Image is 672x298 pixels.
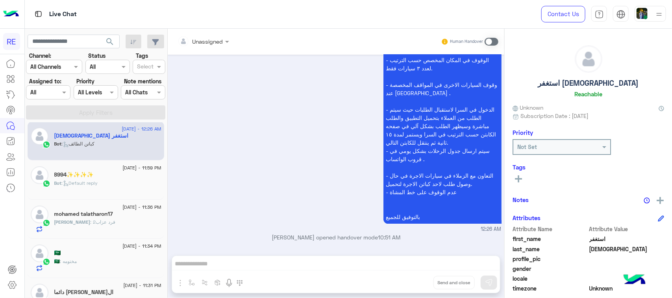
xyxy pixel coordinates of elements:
h6: Attributes [513,214,541,221]
img: WhatsApp [43,219,50,227]
button: search [100,35,120,52]
span: profile_pic [513,255,588,263]
label: Note mentions [124,77,161,85]
div: Select [136,62,154,72]
span: Bot [54,141,62,147]
span: [DATE] - 12:26 AM [122,125,161,132]
span: : Default reply [62,180,98,186]
img: defaultAdmin.png [31,245,48,262]
img: Logo [3,6,19,22]
span: null [589,274,665,283]
img: defaultAdmin.png [575,46,602,72]
button: Send and close [433,276,475,289]
span: Attribute Value [589,225,665,233]
span: الله [589,245,665,253]
img: tab [33,9,43,19]
small: Human Handover [450,39,483,45]
div: RE [3,33,20,50]
img: defaultAdmin.png [31,206,48,223]
p: 23/8/2025, 12:26 AM [383,20,502,224]
img: tab [616,10,626,19]
img: add [657,197,664,204]
label: Priority [76,77,94,85]
span: Unknown [513,103,543,112]
label: Tags [136,52,148,60]
span: : كباتن الطائف [62,141,95,147]
img: defaultAdmin.png [31,127,48,145]
h6: Tags [513,164,664,171]
img: profile [654,9,664,19]
span: استغفر [589,235,665,243]
span: Attribute Name [513,225,588,233]
h6: Reachable [574,90,602,97]
span: search [105,37,115,46]
img: tab [595,10,604,19]
img: defaultAdmin.png [31,166,48,184]
label: Channel: [29,52,51,60]
span: [DATE] - 11:34 PM [122,243,161,250]
p: [PERSON_NAME] opened handover mode [171,233,502,241]
span: last_name [513,245,588,253]
span: first_name [513,235,588,243]
img: hulul-logo.png [621,267,648,294]
h6: Priority [513,129,533,136]
h5: 🇸🇦 [54,250,61,256]
h6: Notes [513,196,529,203]
span: Subscription Date : [DATE] [520,112,589,120]
span: [DATE] - 11:31 PM [123,282,161,289]
img: userImage [637,8,648,19]
span: 2فرد عزاب [91,219,116,225]
img: WhatsApp [43,180,50,188]
img: notes [644,197,650,204]
span: gender [513,265,588,273]
span: null [589,265,665,273]
img: WhatsApp [43,258,50,266]
span: [PERSON_NAME] [54,219,91,225]
span: مختومه [60,258,77,264]
span: 🇸🇦 [54,258,60,264]
span: Bot [54,180,62,186]
h5: استغفر [DEMOGRAPHIC_DATA] [538,79,639,88]
button: Apply Filters [26,105,165,120]
span: Unknown [589,284,665,292]
label: Status [88,52,106,60]
h5: mohamed talatharon17 [54,211,113,217]
span: timezone [513,284,588,292]
a: Contact Us [541,6,585,22]
span: 12:26 AM [481,226,502,233]
a: tab [591,6,607,22]
img: WhatsApp [43,141,50,149]
span: [DATE] - 11:36 PM [122,204,161,211]
h5: الحمدلله دائما [54,289,114,296]
span: [DATE] - 11:59 PM [122,164,161,171]
h5: 8994✨✨✨✨ [54,171,94,178]
p: Live Chat [49,9,77,20]
label: Assigned to: [29,77,61,85]
h5: استغفر الله [54,132,129,139]
span: locale [513,274,588,283]
span: 10:51 AM [378,234,400,241]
